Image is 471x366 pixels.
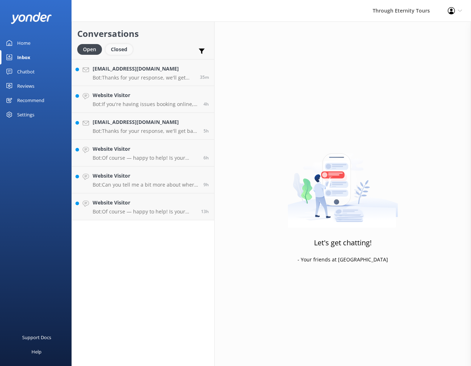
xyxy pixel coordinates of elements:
[203,128,209,134] span: Oct 01 2025 03:51am (UTC +02:00) Europe/Amsterdam
[93,65,195,73] h4: [EMAIL_ADDRESS][DOMAIN_NAME]
[201,208,209,215] span: Sep 30 2025 07:48pm (UTC +02:00) Europe/Amsterdam
[93,145,198,153] h4: Website Visitor
[72,86,214,113] a: Website VisitorBot:If you're having issues booking online, you can contact the Through Eternity T...
[93,91,198,99] h4: Website Visitor
[93,101,198,107] p: Bot: If you're having issues booking online, you can contact the Through Eternity Tours team at [...
[17,36,30,50] div: Home
[93,172,198,180] h4: Website Visitor
[93,199,196,207] h4: Website Visitor
[93,128,198,134] p: Bot: Thanks for your response, we'll get back to you as soon as we can during opening hours.
[17,79,34,93] div: Reviews
[72,167,214,193] a: Website VisitorBot:Can you tell me a bit more about where you are going? We have an amazing array...
[31,345,41,359] div: Help
[200,74,209,80] span: Oct 01 2025 08:37am (UTC +02:00) Europe/Amsterdam
[288,138,398,228] img: artwork of a man stealing a conversation from at giant smartphone
[106,45,136,53] a: Closed
[93,118,198,126] h4: [EMAIL_ADDRESS][DOMAIN_NAME]
[17,107,34,122] div: Settings
[77,44,102,55] div: Open
[72,193,214,220] a: Website VisitorBot:Of course — happy to help! Is your issue related to: - 🔄 Changing or canceling...
[77,45,106,53] a: Open
[93,155,198,161] p: Bot: Of course — happy to help! Is your issue related to: - Changing or canceling a tour - Not re...
[11,12,52,24] img: yonder-white-logo.png
[106,44,133,55] div: Closed
[17,50,30,64] div: Inbox
[203,182,209,188] span: Sep 30 2025 11:56pm (UTC +02:00) Europe/Amsterdam
[72,113,214,140] a: [EMAIL_ADDRESS][DOMAIN_NAME]Bot:Thanks for your response, we'll get back to you as soon as we can...
[93,208,196,215] p: Bot: Of course — happy to help! Is your issue related to: - 🔄 Changing or canceling a tour - 📧 No...
[77,27,209,40] h2: Conversations
[203,101,209,107] span: Oct 01 2025 04:34am (UTC +02:00) Europe/Amsterdam
[17,93,44,107] div: Recommend
[72,140,214,167] a: Website VisitorBot:Of course — happy to help! Is your issue related to: - Changing or canceling a...
[298,256,388,264] p: - Your friends at [GEOGRAPHIC_DATA]
[93,74,195,81] p: Bot: Thanks for your response, we'll get back to you as soon as we can during opening hours.
[203,155,209,161] span: Oct 01 2025 02:17am (UTC +02:00) Europe/Amsterdam
[314,237,372,249] h3: Let's get chatting!
[72,59,214,86] a: [EMAIL_ADDRESS][DOMAIN_NAME]Bot:Thanks for your response, we'll get back to you as soon as we can...
[22,330,51,345] div: Support Docs
[93,182,198,188] p: Bot: Can you tell me a bit more about where you are going? We have an amazing array of group and ...
[17,64,35,79] div: Chatbot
